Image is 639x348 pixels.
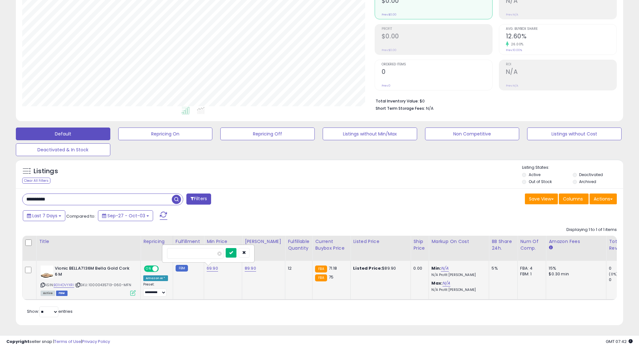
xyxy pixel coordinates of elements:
div: 12 [288,266,307,271]
div: 5% [492,266,513,271]
div: Clear All Filters [22,178,50,184]
small: Prev: $0.00 [382,48,397,52]
button: Filters [186,194,211,205]
label: Deactivated [579,172,603,177]
div: Amazon AI * [143,275,168,281]
div: seller snap | | [6,339,110,345]
div: Title [39,238,138,245]
div: Ship Price [413,238,426,252]
div: 0.00 [413,266,424,271]
small: FBA [315,266,327,272]
div: $0.30 min [549,271,601,277]
div: Min Price [207,238,239,245]
div: Repricing [143,238,170,245]
small: Prev: 10.00% [506,48,522,52]
b: Short Term Storage Fees: [376,106,425,111]
b: Max: [431,280,442,286]
button: Listings without Cost [527,128,622,140]
a: N/A [442,280,450,286]
button: Actions [590,194,617,204]
div: FBM: 1 [520,271,541,277]
label: Archived [579,179,596,184]
button: Sep-27 - Oct-03 [98,210,153,221]
span: Avg. Buybox Share [506,27,616,31]
button: Deactivated & In Stock [16,143,110,156]
label: Out of Stock [529,179,552,184]
div: Listed Price [353,238,408,245]
span: 75 [329,274,333,280]
b: Vionic BELLA7136M Bella Gold Cork 6 M [55,266,132,279]
span: All listings currently available for purchase on Amazon [41,291,55,296]
span: Ordered Items [382,63,492,66]
b: Total Inventory Value: [376,98,419,104]
small: 26.00% [509,42,524,47]
small: FBM [176,265,188,272]
div: Amazon Fees [549,238,603,245]
button: Save View [525,194,558,204]
small: (0%) [609,272,618,277]
strong: Copyright [6,338,29,345]
div: Total Rev. [609,238,632,252]
a: 89.90 [245,265,256,272]
b: Listed Price: [353,265,382,271]
span: Compared to: [66,213,95,219]
div: Num of Comp. [520,238,543,252]
h2: N/A [506,68,616,77]
th: The percentage added to the cost of goods (COGS) that forms the calculator for Min & Max prices. [429,236,489,261]
img: 31Gqq-TOl5L._SL40_.jpg [41,266,53,278]
div: 0 [609,266,635,271]
span: Show: entries [27,308,73,314]
button: Listings without Min/Max [323,128,417,140]
small: Prev: 0 [382,84,390,88]
div: Fulfillment [176,238,201,245]
span: 71.18 [329,265,337,271]
span: FBM [56,291,68,296]
div: Preset: [143,282,168,297]
div: Markup on Cost [431,238,486,245]
button: Repricing On [118,128,213,140]
span: N/A [426,105,434,111]
h2: $0.00 [382,33,492,41]
p: Listing States: [522,165,623,171]
span: OFF [158,266,168,272]
button: Columns [559,194,589,204]
h2: 0 [382,68,492,77]
li: $0 [376,97,612,104]
a: Terms of Use [54,338,81,345]
small: Prev: N/A [506,13,518,16]
div: ASIN: [41,266,136,295]
a: 69.90 [207,265,218,272]
span: 2025-10-11 07:42 GMT [606,338,633,345]
a: N/A [441,265,449,272]
button: Non Competitive [425,128,520,140]
div: Current Buybox Price [315,238,348,252]
div: FBA: 4 [520,266,541,271]
div: BB Share 24h. [492,238,515,252]
button: Default [16,128,110,140]
p: N/A Profit [PERSON_NAME] [431,288,484,292]
h2: 12.60% [506,33,616,41]
span: Last 7 Days [32,213,57,219]
button: Last 7 Days [23,210,65,221]
small: FBA [315,274,327,281]
div: $89.90 [353,266,406,271]
p: N/A Profit [PERSON_NAME] [431,273,484,277]
span: ON [145,266,152,272]
div: 15% [549,266,601,271]
b: Min: [431,265,441,271]
div: 0 [609,277,635,283]
h5: Listings [34,167,58,176]
div: [PERSON_NAME] [245,238,282,245]
label: Active [529,172,540,177]
div: Fulfillable Quantity [288,238,310,252]
a: B01HOVYXRI [54,282,74,288]
div: Displaying 1 to 1 of 1 items [566,227,617,233]
span: ROI [506,63,616,66]
span: | SKU: 10000435713-060-MFN [75,282,131,287]
a: Privacy Policy [82,338,110,345]
span: Profit [382,27,492,31]
small: Prev: N/A [506,84,518,88]
small: Amazon Fees. [549,245,552,251]
span: Sep-27 - Oct-03 [107,213,145,219]
span: Columns [563,196,583,202]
